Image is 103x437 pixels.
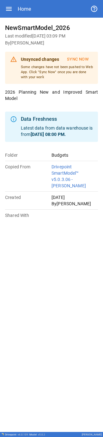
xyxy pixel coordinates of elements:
[21,115,93,123] div: Data Freshness
[51,194,98,201] p: [DATE]
[21,125,93,137] p: Latest data from data warehouse is from
[51,152,98,158] p: Budgets
[1,433,4,435] img: Drivepoint
[31,132,66,137] b: [DATE] 08:00 PM .
[5,23,98,33] h6: NewSmartModel_2026
[5,33,98,40] h6: Last modified [DATE] 03:09 PM
[51,201,98,207] p: By [PERSON_NAME]
[51,164,98,189] p: Drivepoint SmartModel™ v5.0.3.06 - [PERSON_NAME]
[5,152,51,158] p: Folder
[63,54,93,65] button: Sync Now
[21,57,59,62] b: Unsynced changes
[82,433,102,436] div: [PERSON_NAME]
[5,212,51,218] p: Shared With
[5,433,28,436] div: Drivepoint
[18,433,28,436] span: v 6.0.109
[21,65,93,79] p: Some changes have not been pushed to Web App. Click "Sync Now" once you are done with your work
[38,433,45,436] span: v 5.0.2
[5,194,51,201] p: Created
[5,40,98,47] h6: By [PERSON_NAME]
[5,164,51,170] p: Copied From
[5,89,98,102] p: 2026 Planning New and Improved Smart Model
[18,6,31,12] div: Home
[29,433,45,436] div: Model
